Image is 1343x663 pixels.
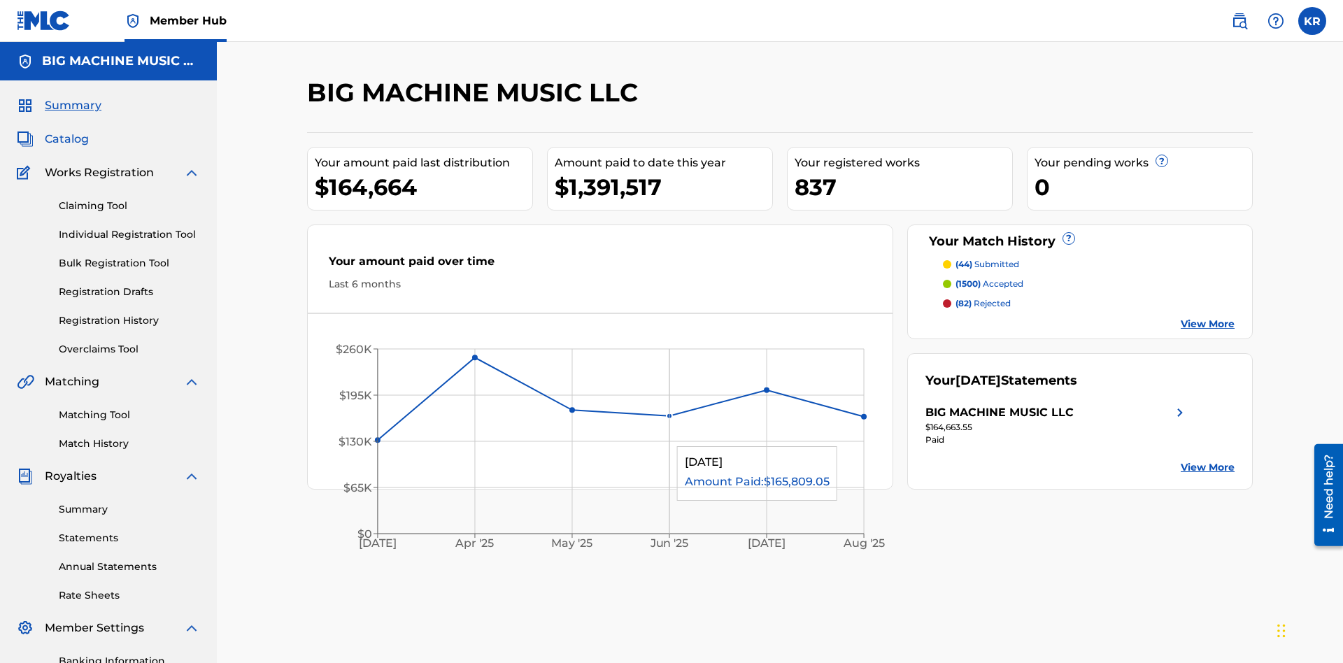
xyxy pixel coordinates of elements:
[59,531,200,546] a: Statements
[59,559,200,574] a: Annual Statements
[336,343,372,356] tspan: $260K
[59,313,200,328] a: Registration History
[183,620,200,636] img: expand
[955,259,972,269] span: (44)
[315,155,532,171] div: Your amount paid last distribution
[59,342,200,357] a: Overclaims Tool
[45,164,154,181] span: Works Registration
[955,278,981,289] span: (1500)
[795,171,1012,203] div: 837
[955,297,1011,310] p: rejected
[329,253,872,277] div: Your amount paid over time
[795,155,1012,171] div: Your registered works
[339,435,372,448] tspan: $130K
[955,373,1001,388] span: [DATE]
[329,277,872,292] div: Last 6 months
[183,164,200,181] img: expand
[359,537,397,550] tspan: [DATE]
[925,434,1188,446] div: Paid
[150,13,227,29] span: Member Hub
[1156,155,1167,166] span: ?
[42,53,200,69] h5: BIG MACHINE MUSIC LLC
[183,373,200,390] img: expand
[307,77,645,108] h2: BIG MACHINE MUSIC LLC
[45,373,99,390] span: Matching
[943,258,1235,271] a: (44) submitted
[555,155,772,171] div: Amount paid to date this year
[315,171,532,203] div: $164,664
[343,481,372,494] tspan: $65K
[17,53,34,70] img: Accounts
[59,199,200,213] a: Claiming Tool
[59,227,200,242] a: Individual Registration Tool
[1035,155,1252,171] div: Your pending works
[59,502,200,517] a: Summary
[1035,171,1252,203] div: 0
[843,537,885,550] tspan: Aug '25
[17,97,34,114] img: Summary
[45,131,89,148] span: Catalog
[17,164,35,181] img: Works Registration
[1063,233,1074,244] span: ?
[59,285,200,299] a: Registration Drafts
[17,131,34,148] img: Catalog
[17,97,101,114] a: SummarySummary
[925,404,1188,446] a: BIG MACHINE MUSIC LLCright chevron icon$164,663.55Paid
[59,256,200,271] a: Bulk Registration Tool
[183,468,200,485] img: expand
[1267,13,1284,29] img: help
[943,297,1235,310] a: (82) rejected
[1172,404,1188,421] img: right chevron icon
[455,537,495,550] tspan: Apr '25
[748,537,786,550] tspan: [DATE]
[555,171,772,203] div: $1,391,517
[650,537,689,550] tspan: Jun '25
[955,258,1019,271] p: submitted
[1273,596,1343,663] iframe: Chat Widget
[17,10,71,31] img: MLC Logo
[17,131,89,148] a: CatalogCatalog
[45,468,97,485] span: Royalties
[925,232,1235,251] div: Your Match History
[925,404,1074,421] div: BIG MACHINE MUSIC LLC
[45,620,144,636] span: Member Settings
[339,389,372,402] tspan: $195K
[955,298,972,308] span: (82)
[1181,460,1235,475] a: View More
[17,373,34,390] img: Matching
[17,620,34,636] img: Member Settings
[59,436,200,451] a: Match History
[17,468,34,485] img: Royalties
[59,588,200,603] a: Rate Sheets
[925,371,1077,390] div: Your Statements
[1298,7,1326,35] div: User Menu
[357,527,372,541] tspan: $0
[1262,7,1290,35] div: Help
[1181,317,1235,331] a: View More
[943,278,1235,290] a: (1500) accepted
[552,537,593,550] tspan: May '25
[45,97,101,114] span: Summary
[125,13,141,29] img: Top Rightsholder
[1225,7,1253,35] a: Public Search
[1304,439,1343,553] iframe: Resource Center
[59,408,200,422] a: Matching Tool
[1277,610,1286,652] div: Drag
[1231,13,1248,29] img: search
[925,421,1188,434] div: $164,663.55
[955,278,1023,290] p: accepted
